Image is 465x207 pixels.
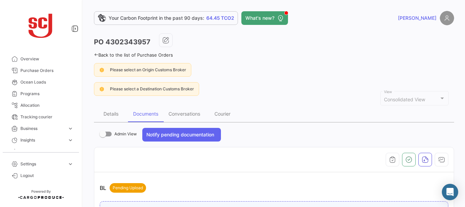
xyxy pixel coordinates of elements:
[94,11,238,25] a: Your Carbon Footprint in the past 90 days:64.45 TCO2
[20,125,65,132] span: Business
[20,137,65,143] span: Insights
[245,15,274,21] span: What's new?
[5,65,76,76] a: Purchase Orders
[398,15,436,21] span: [PERSON_NAME]
[133,111,158,117] div: Documents
[20,173,74,179] span: Logout
[67,137,74,143] span: expand_more
[113,185,143,191] span: Pending Upload
[24,8,58,42] img: scj_logo1.svg
[5,76,76,88] a: Ocean Loads
[110,67,186,72] span: Please select an Origin Customs Broker
[114,130,137,138] span: Admin View
[169,111,200,117] div: Conversations
[384,97,425,102] mat-select-trigger: Consolidated View
[20,56,74,62] span: Overview
[20,161,65,167] span: Settings
[142,128,221,142] button: Notify pending documentation
[20,79,74,85] span: Ocean Loads
[5,88,76,100] a: Programs
[214,111,230,117] div: Courier
[103,111,118,117] div: Details
[442,184,458,200] div: Abrir Intercom Messenger
[100,183,146,193] p: BL
[67,161,74,167] span: expand_more
[241,11,288,25] button: What's new?
[5,100,76,111] a: Allocation
[67,125,74,132] span: expand_more
[20,114,74,120] span: Tracking courier
[440,11,454,25] img: placeholder-user.png
[94,37,150,47] h3: PO 4302343957
[20,149,74,155] span: Carbon Footprint
[94,52,173,58] a: Back to the list of Purchase Orders
[5,53,76,65] a: Overview
[5,111,76,123] a: Tracking courier
[5,146,76,158] a: Carbon Footprint
[110,86,194,91] span: Please select a Destination Customs Broker
[109,15,204,21] span: Your Carbon Footprint in the past 90 days:
[20,68,74,74] span: Purchase Orders
[20,102,74,108] span: Allocation
[20,91,74,97] span: Programs
[206,15,234,21] span: 64.45 TCO2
